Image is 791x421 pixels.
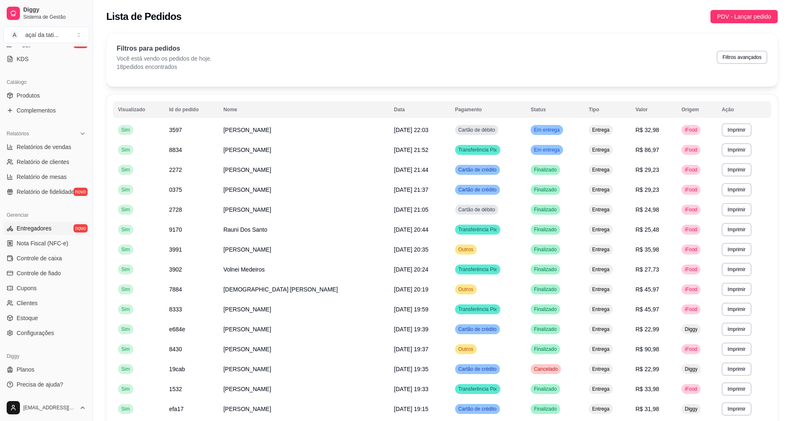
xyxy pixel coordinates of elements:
[590,226,611,233] span: Entrega
[635,286,659,293] span: R$ 45,97
[717,101,771,118] th: Ação
[532,286,558,293] span: Finalizado
[590,366,611,372] span: Entrega
[526,101,584,118] th: Status
[450,101,526,118] th: Pagamento
[394,346,429,352] span: [DATE] 19:37
[3,76,89,89] div: Catálogo
[169,306,182,313] span: 8333
[120,226,132,233] span: Sim
[394,246,429,253] span: [DATE] 20:35
[590,147,611,153] span: Entrega
[722,243,751,256] button: Imprimir
[169,326,185,333] span: e684e
[169,147,182,153] span: 8834
[590,206,611,213] span: Entrega
[17,158,69,166] span: Relatório de clientes
[23,14,86,20] span: Sistema de Gestão
[683,166,699,173] span: iFood
[17,254,62,262] span: Controle de caixa
[3,89,89,102] a: Produtos
[223,346,271,352] span: [PERSON_NAME]
[683,306,699,313] span: iFood
[532,127,561,133] span: Em entrega
[590,406,611,412] span: Entrega
[710,10,778,23] button: PDV - Lançar pedido
[3,398,89,418] button: [EMAIL_ADDRESS][DOMAIN_NAME]
[223,366,271,372] span: [PERSON_NAME]
[457,266,499,273] span: Transferência Pix
[532,226,558,233] span: Finalizado
[457,147,499,153] span: Transferência Pix
[223,406,271,412] span: [PERSON_NAME]
[120,346,132,352] span: Sim
[169,406,184,412] span: efa17
[7,130,29,137] span: Relatórios
[3,363,89,376] a: Planos
[722,263,751,276] button: Imprimir
[120,266,132,273] span: Sim
[722,183,751,196] button: Imprimir
[717,51,767,64] button: Filtros avançados
[10,31,19,39] span: A
[120,406,132,412] span: Sim
[223,127,271,133] span: [PERSON_NAME]
[389,101,450,118] th: Data
[3,281,89,295] a: Cupons
[590,386,611,392] span: Entrega
[394,166,429,173] span: [DATE] 21:44
[117,44,212,54] p: Filtros para pedidos
[218,101,389,118] th: Nome
[120,206,132,213] span: Sim
[683,186,699,193] span: iFood
[457,186,498,193] span: Cartão de crédito
[120,326,132,333] span: Sim
[17,380,63,389] span: Precisa de ajuda?
[457,127,497,133] span: Cartão de débito
[169,246,182,253] span: 3991
[169,366,185,372] span: 19cab
[223,206,271,213] span: [PERSON_NAME]
[120,286,132,293] span: Sim
[3,3,89,23] a: DiggySistema de Gestão
[3,222,89,235] a: Entregadoresnovo
[223,246,271,253] span: [PERSON_NAME]
[635,166,659,173] span: R$ 29,23
[457,246,475,253] span: Outros
[223,226,267,233] span: Rauni Dos Santo
[3,27,89,43] button: Select a team
[120,366,132,372] span: Sim
[683,406,699,412] span: Diggy
[394,406,429,412] span: [DATE] 19:15
[722,223,751,236] button: Imprimir
[17,143,71,151] span: Relatórios de vendas
[635,326,659,333] span: R$ 22,99
[722,143,751,157] button: Imprimir
[635,346,659,352] span: R$ 90,98
[457,406,498,412] span: Cartão de crédito
[635,186,659,193] span: R$ 29,23
[3,170,89,184] a: Relatório de mesas
[722,283,751,296] button: Imprimir
[3,52,89,66] a: KDS
[683,246,699,253] span: iFood
[120,127,132,133] span: Sim
[532,147,561,153] span: Em entrega
[223,166,271,173] span: [PERSON_NAME]
[394,386,429,392] span: [DATE] 19:33
[3,104,89,117] a: Complementos
[683,366,699,372] span: Diggy
[17,365,34,374] span: Planos
[120,306,132,313] span: Sim
[590,127,611,133] span: Entrega
[590,266,611,273] span: Entrega
[3,350,89,363] div: Diggy
[169,266,182,273] span: 3902
[394,127,429,133] span: [DATE] 22:03
[120,386,132,392] span: Sim
[457,286,475,293] span: Outros
[117,54,212,63] p: Você está vendo os pedidos de hoje.
[3,208,89,222] div: Gerenciar
[164,101,218,118] th: Id do pedido
[3,326,89,340] a: Configurações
